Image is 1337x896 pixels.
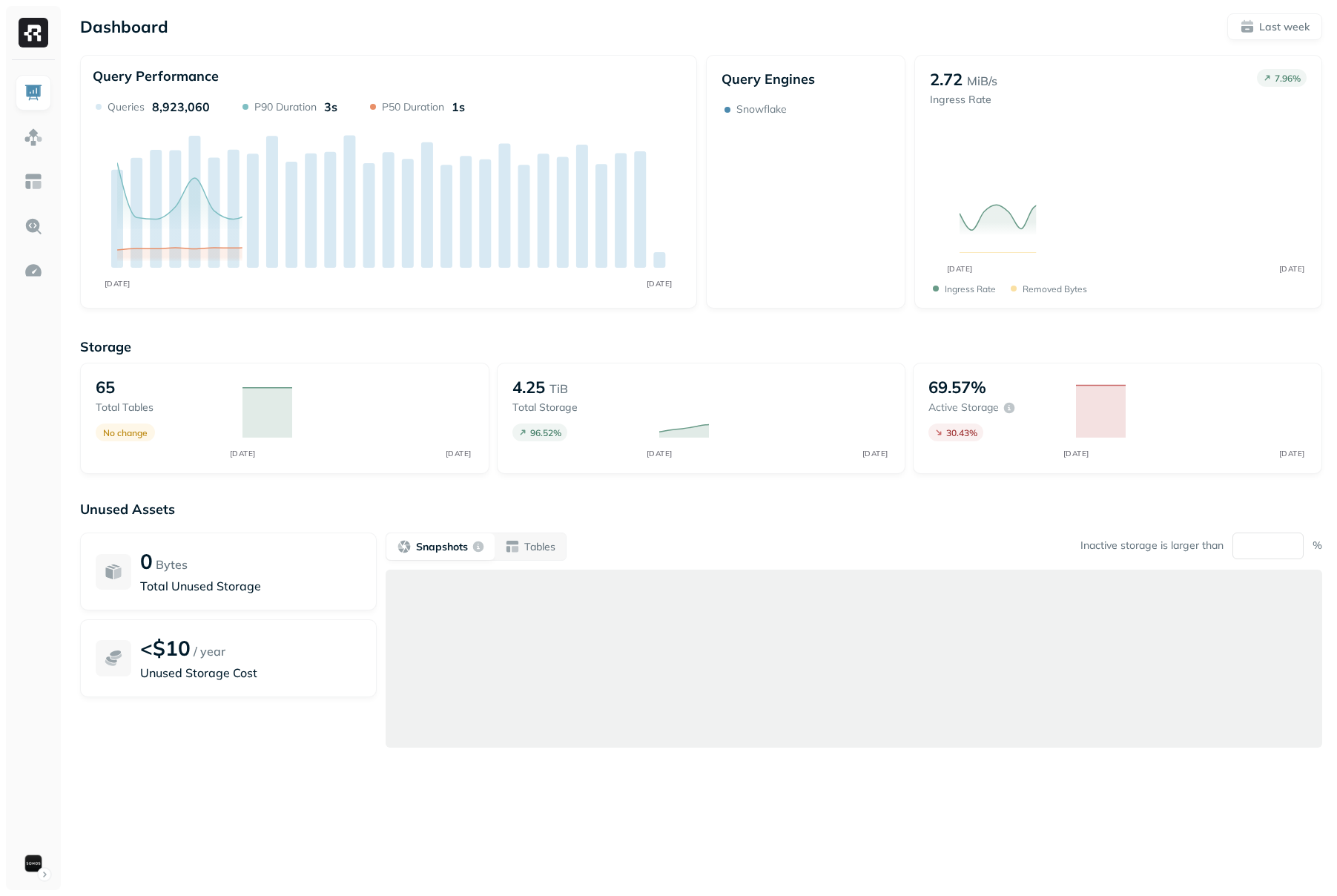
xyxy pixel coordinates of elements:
p: Total Unused Storage [140,577,361,595]
img: Asset Explorer [24,172,43,191]
p: P50 Duration [382,100,444,114]
p: 1s [452,99,465,114]
p: Queries [108,100,145,114]
p: Total storage [512,401,644,415]
p: 2.72 [930,69,963,90]
p: Ingress Rate [930,93,997,107]
p: Bytes [156,556,188,573]
p: Tables [524,540,555,554]
img: Ryft [19,18,48,47]
p: 30.43 % [946,427,977,438]
p: Total tables [96,401,228,415]
p: / year [194,642,225,660]
img: Dashboard [24,83,43,102]
p: Unused Assets [80,501,1322,518]
p: Last week [1259,20,1310,34]
p: Unused Storage Cost [140,664,361,682]
p: 3s [324,99,337,114]
p: 65 [96,377,115,398]
p: Ingress Rate [945,283,996,294]
p: Snapshots [416,540,468,554]
button: Last week [1227,13,1322,40]
p: TiB [549,380,568,398]
tspan: [DATE] [1278,449,1304,458]
tspan: [DATE] [446,449,472,458]
p: Inactive storage is larger than [1080,538,1224,553]
tspan: [DATE] [647,279,673,288]
p: <$10 [140,635,191,661]
p: Query Engines [722,70,890,88]
img: Query Explorer [24,217,43,236]
img: Sonos [23,853,44,874]
tspan: [DATE] [105,279,131,288]
p: Removed bytes [1023,283,1087,294]
p: 96.52 % [530,427,561,438]
p: 69.57% [928,377,986,398]
p: P90 Duration [254,100,317,114]
tspan: [DATE] [1278,264,1304,274]
tspan: [DATE] [647,449,673,458]
img: Assets [24,128,43,147]
p: Active storage [928,401,999,415]
p: % [1313,538,1322,553]
p: Dashboard [80,16,168,37]
p: Storage [80,338,1322,355]
p: No change [103,427,148,438]
p: 0 [140,548,153,574]
p: MiB/s [967,72,997,90]
tspan: [DATE] [946,264,972,274]
p: 8,923,060 [152,99,210,114]
tspan: [DATE] [230,449,256,458]
p: 4.25 [512,377,545,398]
tspan: [DATE] [862,449,888,458]
tspan: [DATE] [1063,449,1089,458]
img: Optimization [24,261,43,280]
p: 7.96 % [1275,73,1301,84]
p: Query Performance [93,67,219,85]
p: Snowflake [736,102,787,116]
